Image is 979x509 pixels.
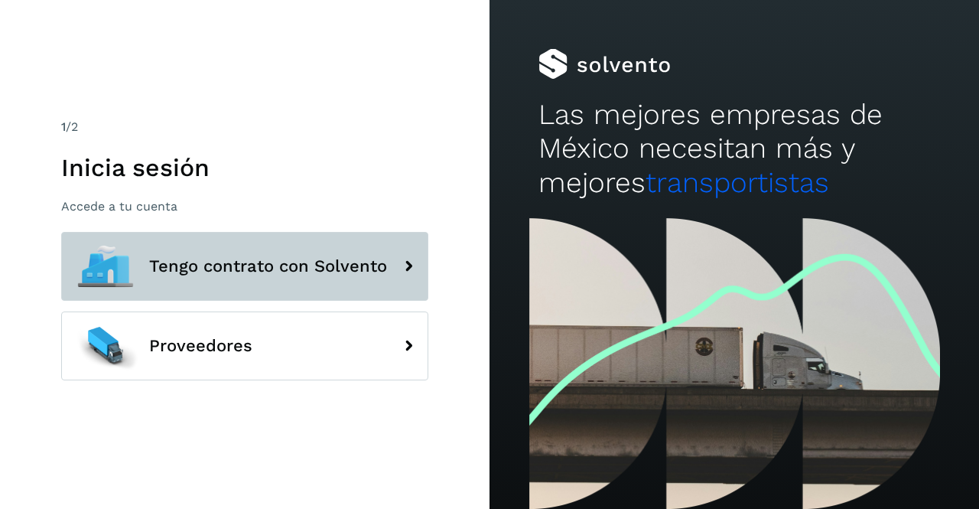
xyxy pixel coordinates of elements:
[61,232,428,301] button: Tengo contrato con Solvento
[61,199,428,214] p: Accede a tu cuenta
[61,119,66,134] span: 1
[61,153,428,182] h1: Inicia sesión
[538,98,930,200] h2: Las mejores empresas de México necesitan más y mejores
[646,166,829,199] span: transportistas
[61,312,428,380] button: Proveedores
[149,337,252,355] span: Proveedores
[149,257,387,276] span: Tengo contrato con Solvento
[61,118,428,136] div: /2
